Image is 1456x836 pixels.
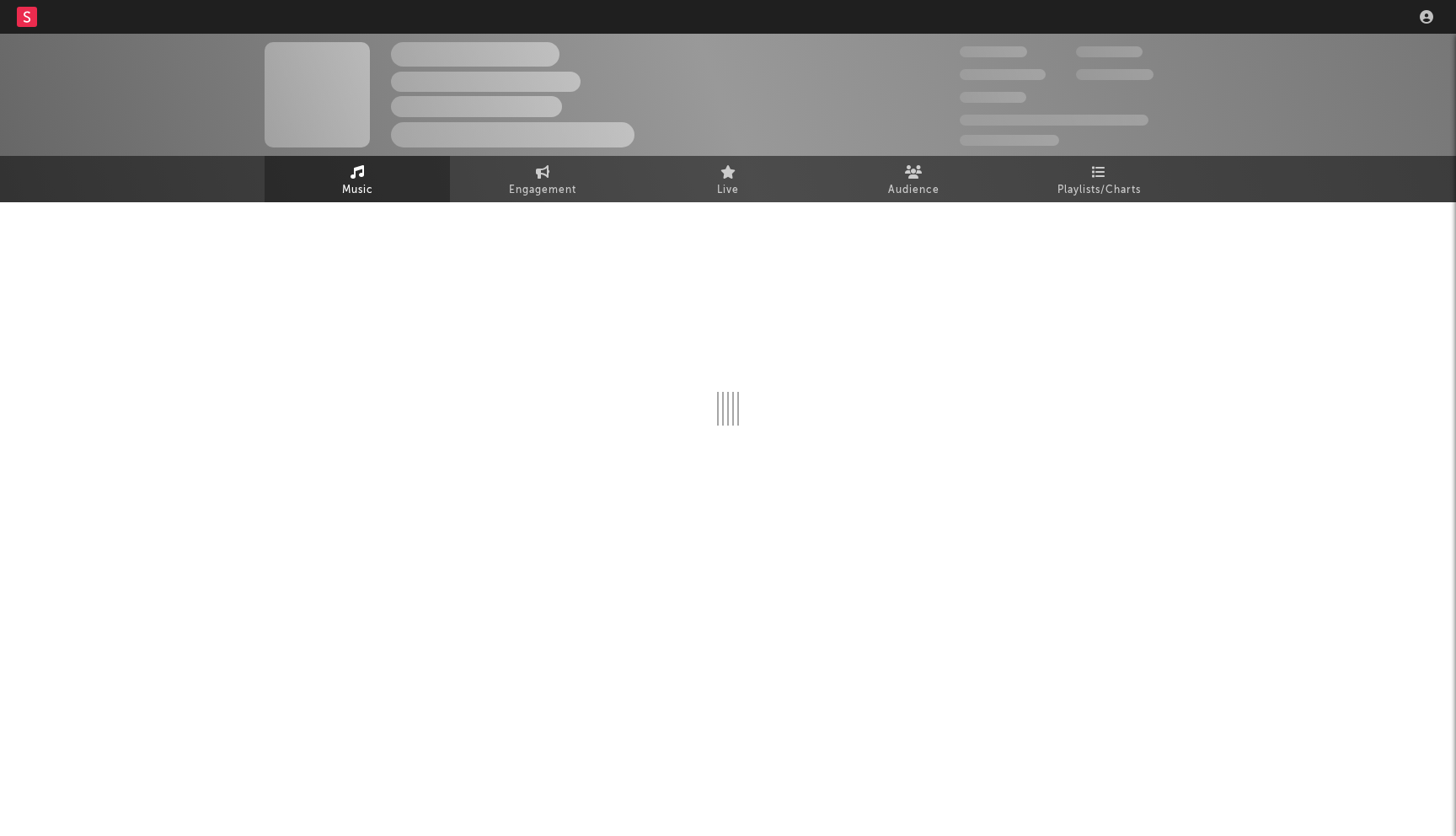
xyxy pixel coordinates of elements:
[960,46,1027,57] span: 300,000
[821,156,1006,202] a: Audience
[342,180,373,201] span: Music
[509,180,576,201] span: Engagement
[1006,156,1191,202] a: Playlists/Charts
[1057,180,1141,201] span: Playlists/Charts
[265,156,450,202] a: Music
[635,156,821,202] a: Live
[1076,46,1143,57] span: 100,000
[960,135,1059,146] span: Jump Score: 85.0
[960,69,1046,80] span: 50,000,000
[888,180,939,201] span: Audience
[717,180,739,201] span: Live
[960,115,1148,126] span: 50,000,000 Monthly Listeners
[450,156,635,202] a: Engagement
[960,92,1026,103] span: 100,000
[1076,69,1154,80] span: 1,000,000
